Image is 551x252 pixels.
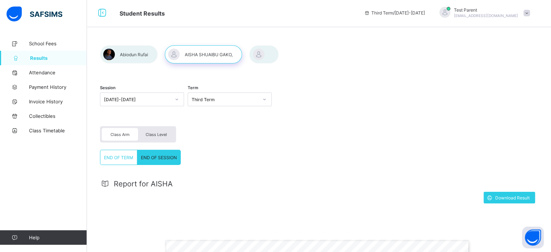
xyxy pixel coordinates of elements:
span: Session [100,85,116,90]
span: [EMAIL_ADDRESS][DOMAIN_NAME] [454,13,518,18]
span: Term [188,85,198,90]
span: Report for AISHA [114,179,173,188]
img: safsims [7,7,62,22]
span: Class Timetable [29,128,87,133]
span: School Fees [29,41,87,46]
span: Payment History [29,84,87,90]
span: Attendance [29,70,87,75]
span: Invoice History [29,99,87,104]
span: Student Results [120,10,165,17]
span: Test Parent [454,7,518,13]
div: Test Parent [432,7,534,19]
span: Download Result [495,195,530,201]
div: [DATE]-[DATE] [104,97,171,102]
span: Help [29,235,87,240]
span: Class Arm [110,132,130,137]
span: session/term information [364,10,425,16]
span: Class Level [146,132,167,137]
span: Results [30,55,87,61]
span: Collectibles [29,113,87,119]
button: Open asap [522,227,544,248]
span: END OF TERM [104,155,133,160]
span: END OF SESSION [141,155,177,160]
div: Third Term [192,97,258,102]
